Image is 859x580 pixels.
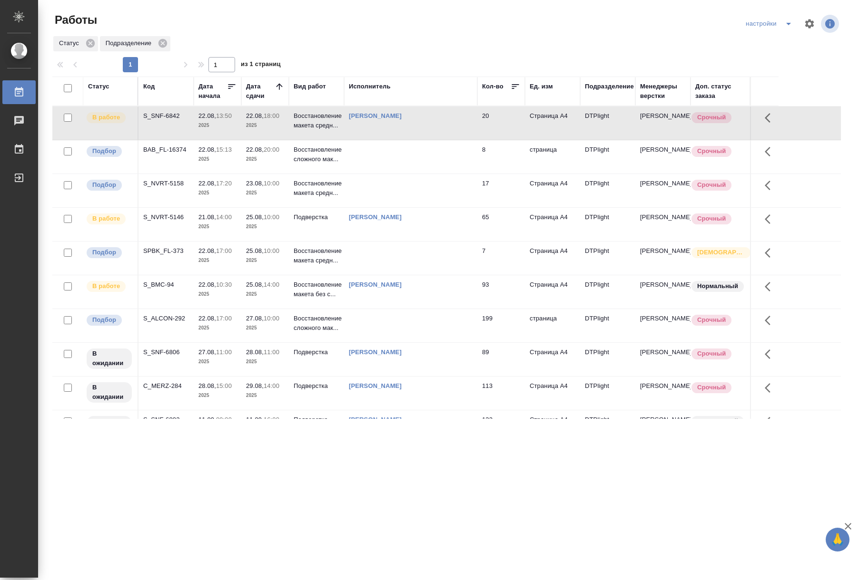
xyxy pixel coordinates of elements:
[349,416,402,423] a: [PERSON_NAME]
[759,106,782,129] button: Здесь прячутся важные кнопки
[349,213,402,221] a: [PERSON_NAME]
[349,82,391,91] div: Исполнитель
[264,180,279,187] p: 10:00
[216,112,232,119] p: 13:50
[264,146,279,153] p: 20:00
[88,82,109,91] div: Статус
[264,112,279,119] p: 18:00
[826,528,849,551] button: 🙏
[216,315,232,322] p: 17:00
[92,383,126,402] p: В ожидании
[759,140,782,163] button: Здесь прячутся важные кнопки
[216,348,232,356] p: 11:00
[246,281,264,288] p: 25.08,
[695,82,745,101] div: Доп. статус заказа
[349,382,402,389] a: [PERSON_NAME]
[198,82,227,101] div: Дата начала
[798,12,821,35] span: Настроить таблицу
[86,280,133,293] div: Исполнитель выполняет работу
[759,377,782,399] button: Здесь прячутся важные кнопки
[294,314,339,333] p: Восстановление сложного мак...
[525,309,580,342] td: страница
[759,242,782,264] button: Здесь прячутся важные кнопки
[198,121,237,130] p: 2025
[697,383,726,392] p: Срочный
[216,382,232,389] p: 15:00
[53,36,98,51] div: Статус
[580,242,635,275] td: DTPlight
[821,15,841,33] span: Посмотреть информацию
[246,315,264,322] p: 27.08,
[216,247,232,254] p: 17:00
[482,82,504,91] div: Кол-во
[697,248,745,257] p: [DEMOGRAPHIC_DATA]
[198,290,237,299] p: 2025
[86,381,133,404] div: Исполнитель назначен, приступать к работе пока рано
[264,247,279,254] p: 10:00
[198,180,216,187] p: 22.08,
[143,111,189,121] div: S_SNF-6842
[143,145,189,155] div: BAB_FL-16374
[198,188,237,198] p: 2025
[143,415,189,425] div: S_SNF-6802
[246,247,264,254] p: 25.08,
[697,113,726,122] p: Срочный
[580,309,635,342] td: DTPlight
[349,112,402,119] a: [PERSON_NAME]
[759,343,782,366] button: Здесь прячутся важные кнопки
[697,416,738,426] p: Нормальный
[143,381,189,391] div: C_MERZ-284
[143,314,189,323] div: S_ALCON-292
[525,140,580,174] td: страница
[743,16,798,31] div: split button
[759,309,782,332] button: Здесь прячутся важные кнопки
[246,357,284,367] p: 2025
[198,256,237,265] p: 2025
[349,348,402,356] a: [PERSON_NAME]
[198,323,237,333] p: 2025
[640,314,686,323] p: [PERSON_NAME]
[477,309,525,342] td: 199
[294,145,339,164] p: Восстановление сложного мак...
[198,315,216,322] p: 22.08,
[216,180,232,187] p: 17:20
[86,415,133,437] div: Исполнитель назначен, приступать к работе пока рано
[640,246,686,256] p: [PERSON_NAME]
[246,112,264,119] p: 22.08,
[580,410,635,444] td: DTPlight
[264,281,279,288] p: 14:00
[246,290,284,299] p: 2025
[477,106,525,140] td: 20
[198,146,216,153] p: 22.08,
[525,275,580,309] td: Страница А4
[92,180,116,190] p: Подбор
[294,213,339,222] p: Подверстка
[143,280,189,290] div: S_BMC-94
[530,82,553,91] div: Ед. изм
[246,155,284,164] p: 2025
[143,179,189,188] div: S_NVRT-5158
[640,145,686,155] p: [PERSON_NAME]
[759,174,782,197] button: Здесь прячутся важные кнопки
[86,145,133,158] div: Можно подбирать исполнителей
[92,146,116,156] p: Подбор
[264,348,279,356] p: 11:00
[697,214,726,223] p: Срочный
[640,348,686,357] p: [PERSON_NAME]
[52,12,97,28] span: Работы
[86,348,133,370] div: Исполнитель назначен, приступать к работе пока рано
[294,381,339,391] p: Подверстка
[697,180,726,190] p: Срочный
[525,377,580,410] td: Страница А4
[640,213,686,222] p: [PERSON_NAME]
[525,410,580,444] td: Страница А4
[92,315,116,325] p: Подбор
[92,248,116,257] p: Подбор
[246,382,264,389] p: 29.08,
[143,348,189,357] div: S_SNF-6806
[92,349,126,368] p: В ожидании
[92,281,120,291] p: В работе
[92,214,120,223] p: В работе
[640,82,686,101] div: Менеджеры верстки
[580,275,635,309] td: DTPlight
